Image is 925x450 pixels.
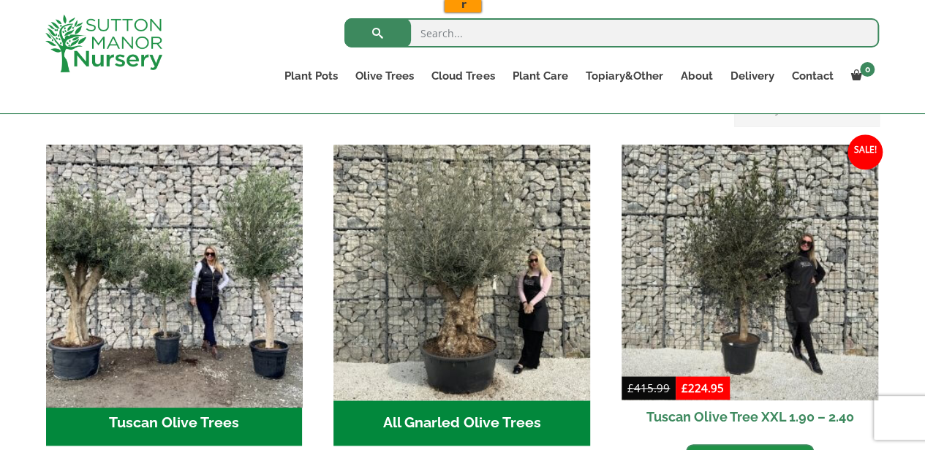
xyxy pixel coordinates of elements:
[273,15,298,26] a: Clear
[347,66,423,86] a: Olive Trees
[860,62,875,77] span: 0
[622,145,878,434] a: Sale! Tuscan Olive Tree XXL 1.90 – 2.40
[46,400,303,446] h2: Tuscan Olive Trees
[503,66,576,86] a: Plant Care
[333,145,590,401] img: All Gnarled Olive Trees
[36,5,54,23] img: barretje
[39,138,309,407] img: Tuscan Olive Trees
[622,400,878,433] h2: Tuscan Olive Tree XXL 1.90 – 2.40
[276,66,347,86] a: Plant Pots
[627,381,634,395] span: £
[344,18,879,47] input: Search...
[46,145,303,446] a: Visit product category Tuscan Olive Trees
[682,381,724,395] bdi: 224.95
[423,66,503,86] a: Cloud Trees
[249,15,273,26] a: Copy
[225,15,249,26] a: View
[333,145,590,446] a: Visit product category All Gnarled Olive Trees
[682,381,688,395] span: £
[622,145,878,401] img: Tuscan Olive Tree XXL 1.90 - 2.40
[627,381,670,395] bdi: 415.99
[847,134,883,169] span: Sale!
[842,66,879,86] a: 0
[78,6,195,25] input: ASIN, PO, Alias, + more...
[45,15,162,72] img: logo
[576,66,671,86] a: Topiary&Other
[225,4,295,15] input: ASIN
[782,66,842,86] a: Contact
[721,66,782,86] a: Delivery
[671,66,721,86] a: About
[333,400,590,446] h2: All Gnarled Olive Trees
